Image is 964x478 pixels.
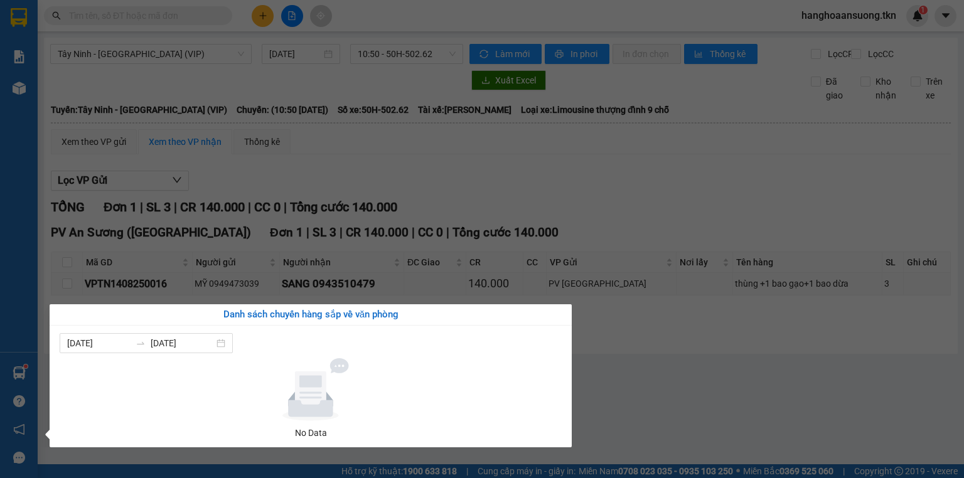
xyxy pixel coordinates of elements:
span: swap-right [136,338,146,348]
input: Đến ngày [151,336,214,350]
input: Từ ngày [67,336,131,350]
span: to [136,338,146,348]
div: Danh sách chuyến hàng sắp về văn phòng [60,307,562,322]
div: No Data [65,426,557,440]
